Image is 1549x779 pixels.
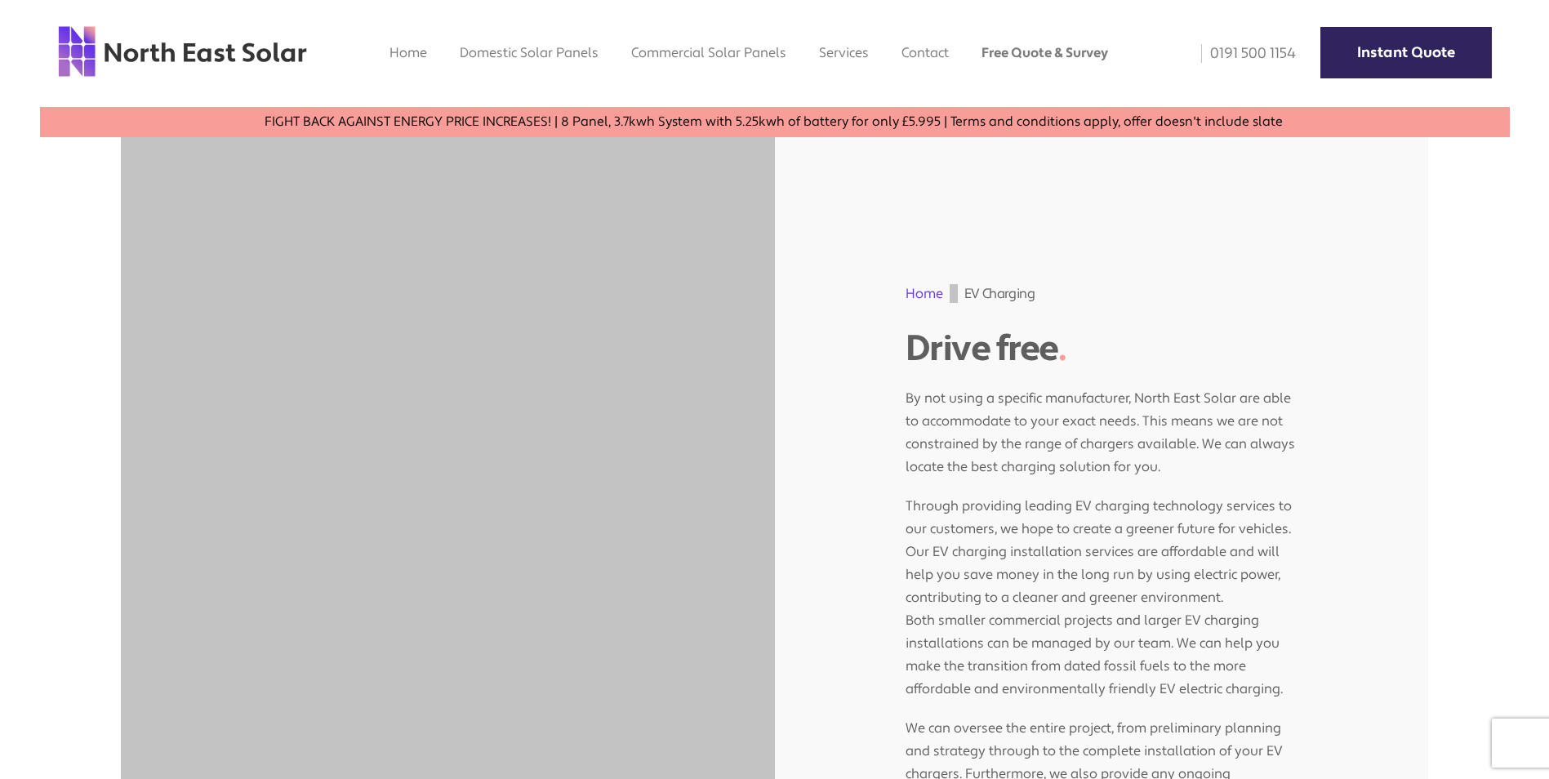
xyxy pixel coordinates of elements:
[906,285,943,302] a: Home
[1190,44,1296,63] a: 0191 500 1154
[950,284,958,303] img: gif;base64,R0lGODdhAQABAPAAAMPDwwAAACwAAAAAAQABAAACAkQBADs=
[906,371,1298,479] p: By not using a specific manufacturer, North East Solar are able to accommodate to your exact need...
[901,44,949,61] a: Contact
[819,44,869,61] a: Services
[1320,27,1492,78] a: Instant Quote
[57,24,308,78] img: north east solar logo
[460,44,599,61] a: Domestic Solar Panels
[631,44,786,61] a: Commercial Solar Panels
[981,44,1108,61] a: Free Quote & Survey
[906,327,1298,371] h1: Drive free
[1058,326,1066,372] span: .
[906,479,1298,701] p: Through providing leading EV charging technology services to our customers, we hope to create a g...
[964,284,1035,303] span: EV Charging
[389,44,427,61] a: Home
